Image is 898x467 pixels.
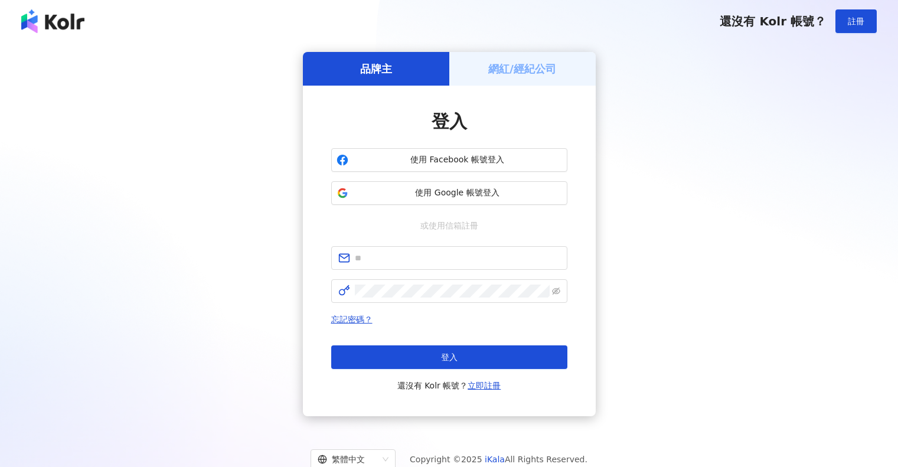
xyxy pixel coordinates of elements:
a: 立即註冊 [468,381,501,390]
h5: 品牌主 [360,61,392,76]
span: 登入 [432,111,467,132]
span: 登入 [441,352,458,362]
span: 還沒有 Kolr 帳號？ [720,14,826,28]
button: 使用 Google 帳號登入 [331,181,567,205]
button: 使用 Facebook 帳號登入 [331,148,567,172]
button: 登入 [331,345,567,369]
a: iKala [485,455,505,464]
img: logo [21,9,84,33]
span: 註冊 [848,17,864,26]
span: 或使用信箱註冊 [412,219,486,232]
span: eye-invisible [552,287,560,295]
h5: 網紅/經紀公司 [488,61,556,76]
a: 忘記密碼？ [331,315,373,324]
span: 使用 Facebook 帳號登入 [353,154,562,166]
span: 還沒有 Kolr 帳號？ [397,378,501,393]
span: 使用 Google 帳號登入 [353,187,562,199]
span: Copyright © 2025 All Rights Reserved. [410,452,587,466]
button: 註冊 [835,9,877,33]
